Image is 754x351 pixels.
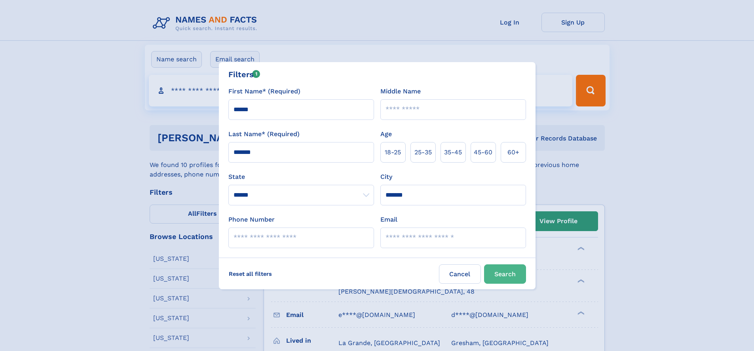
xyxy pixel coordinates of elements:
label: Phone Number [228,215,275,224]
label: Last Name* (Required) [228,129,300,139]
label: State [228,172,374,182]
label: Age [380,129,392,139]
span: 45‑60 [474,148,492,157]
label: Reset all filters [224,264,277,283]
label: Email [380,215,397,224]
label: First Name* (Required) [228,87,300,96]
label: City [380,172,392,182]
label: Middle Name [380,87,421,96]
span: 18‑25 [385,148,401,157]
span: 60+ [507,148,519,157]
div: Filters [228,68,260,80]
span: 25‑35 [414,148,432,157]
button: Search [484,264,526,284]
label: Cancel [439,264,481,284]
span: 35‑45 [444,148,462,157]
